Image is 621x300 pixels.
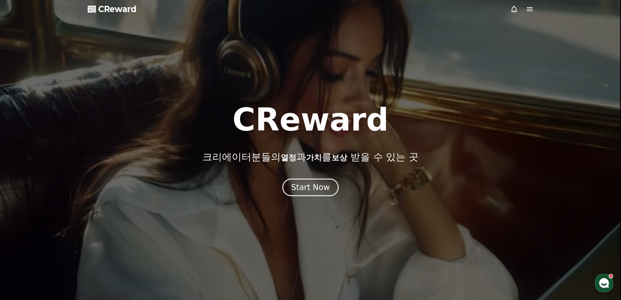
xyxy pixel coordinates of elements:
[282,179,339,196] button: Start Now
[332,153,347,162] span: 보상
[43,207,84,223] a: 대화
[2,207,43,223] a: 홈
[21,217,24,222] span: 홈
[98,4,137,14] span: CReward
[101,217,109,222] span: 설정
[291,182,330,193] div: Start Now
[306,153,322,162] span: 가치
[281,153,296,162] span: 열정
[282,185,339,191] a: Start Now
[88,4,137,14] a: CReward
[60,217,67,222] span: 대화
[202,151,418,163] p: 크리에이터분들의 과 를 받을 수 있는 곳
[232,104,389,135] h1: CReward
[84,207,125,223] a: 설정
